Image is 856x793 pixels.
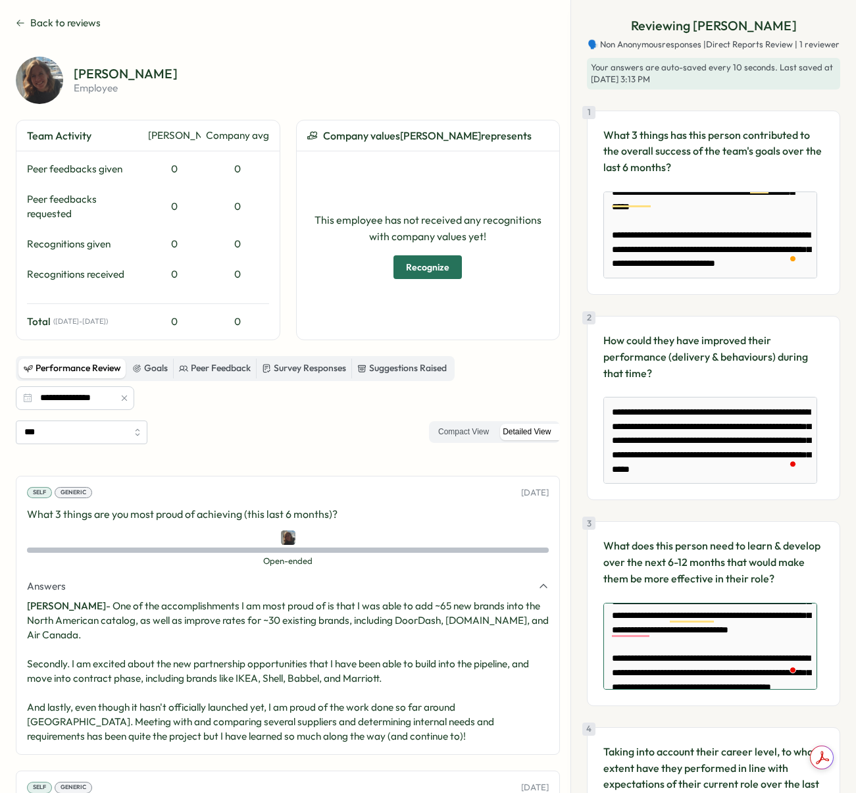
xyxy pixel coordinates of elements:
button: Back to reviews [16,16,101,30]
span: Recognize [406,256,449,278]
div: 0 [148,237,201,251]
div: 0 [206,315,269,329]
span: Your answers are auto-saved every 10 seconds [591,62,775,72]
span: Answers [27,579,66,594]
button: Recognize [393,255,462,279]
div: [PERSON_NAME] [148,128,201,143]
div: 3 [582,517,595,530]
div: . Last saved at [DATE] 3:13 PM [587,58,840,89]
div: 0 [206,267,269,282]
p: - One of the accomplishments I am most proud of is that I was able to add ~65 new brands into the... [27,599,549,744]
p: How could they have improved their performance (delivery & behaviours) during that time? [603,332,824,381]
div: Team Activity [27,128,143,144]
div: Self [27,487,52,499]
p: This employee has not received any recognitions with company values yet! [307,212,549,245]
span: Back to reviews [30,16,101,30]
p: Reviewing [PERSON_NAME] [631,16,797,36]
p: What does this person need to learn & develop over the next 6-12 months that would make them be m... [603,538,824,586]
div: 0 [148,267,201,282]
label: Compact View [432,424,495,440]
div: Recognitions given [27,237,143,251]
div: Recognitions received [27,267,143,282]
div: Performance Review [24,361,121,376]
p: What 3 things are you most proud of achieving (this last 6 months)? [27,506,549,523]
div: 2 [582,311,595,324]
div: Peer Feedback [179,361,251,376]
p: What 3 things has this person contributed to the overall success of the team's goals over the las... [603,127,824,176]
span: Open-ended [27,555,549,567]
div: 1 [582,106,595,119]
div: 4 [582,723,595,736]
textarea: To enrich screen reader interactions, please activate Accessibility in Grammarly extension settings [603,192,817,278]
span: 🗣️ Non Anonymous responses | Direct Reports Review | 1 reviewer [588,39,840,51]
div: 0 [148,315,201,329]
span: Total [27,315,51,329]
img: Michelle Schober [16,57,63,104]
span: Company values [PERSON_NAME] represents [323,128,532,144]
p: [PERSON_NAME] [74,67,178,80]
div: Suggestions Raised [357,361,447,376]
textarea: To enrich screen reader interactions, please activate Accessibility in Grammarly extension settings [603,603,817,690]
div: 0 [148,199,201,214]
div: 0 [206,199,269,214]
div: Peer feedbacks given [27,162,143,176]
div: Survey Responses [262,361,346,376]
div: 0 [206,237,269,251]
img: Michelle Schober [281,530,295,545]
span: [PERSON_NAME] [27,600,106,612]
p: employee [74,83,178,93]
textarea: To enrich screen reader interactions, please activate Accessibility in Grammarly extension settings [603,397,817,484]
div: 0 [206,162,269,176]
div: Company avg [206,128,269,143]
div: 0 [148,162,201,176]
div: Peer feedbacks requested [27,192,143,221]
label: Detailed View [496,424,557,440]
span: ( [DATE] - [DATE] ) [53,317,108,326]
button: Answers [27,579,549,594]
p: [DATE] [521,487,549,499]
div: Goals [132,361,168,376]
div: Generic [55,487,92,499]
